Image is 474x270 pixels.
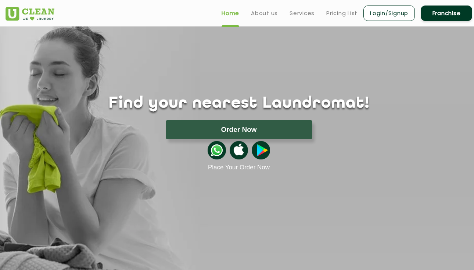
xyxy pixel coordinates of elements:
[166,120,312,139] button: Order Now
[222,9,239,18] a: Home
[252,141,270,159] img: playstoreicon.png
[208,164,270,171] a: Place Your Order Now
[326,9,358,18] a: Pricing List
[363,6,415,21] a: Login/Signup
[421,6,472,21] a: Franchise
[251,9,278,18] a: About us
[208,141,226,159] img: whatsappicon.png
[290,9,315,18] a: Services
[230,141,248,159] img: apple-icon.png
[6,7,54,21] img: UClean Laundry and Dry Cleaning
